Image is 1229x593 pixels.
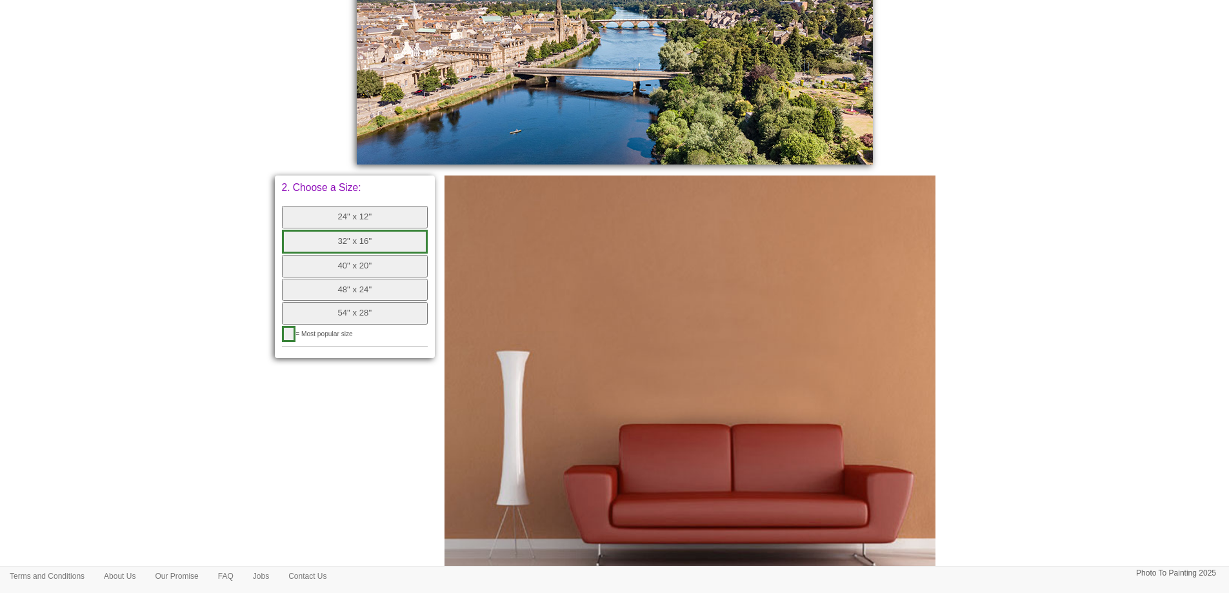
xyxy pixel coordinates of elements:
[94,567,145,586] a: About Us
[282,302,428,325] button: 54" x 28"
[282,255,428,277] button: 40" x 20"
[243,567,279,586] a: Jobs
[282,183,428,193] p: 2. Choose a Size:
[282,279,428,301] button: 48" x 24"
[282,230,428,254] button: 32" x 16"
[295,330,353,337] span: = Most popular size
[208,567,243,586] a: FAQ
[1136,567,1216,580] p: Photo To Painting 2025
[282,206,428,228] button: 24" x 12"
[145,567,208,586] a: Our Promise
[279,567,336,586] a: Contact Us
